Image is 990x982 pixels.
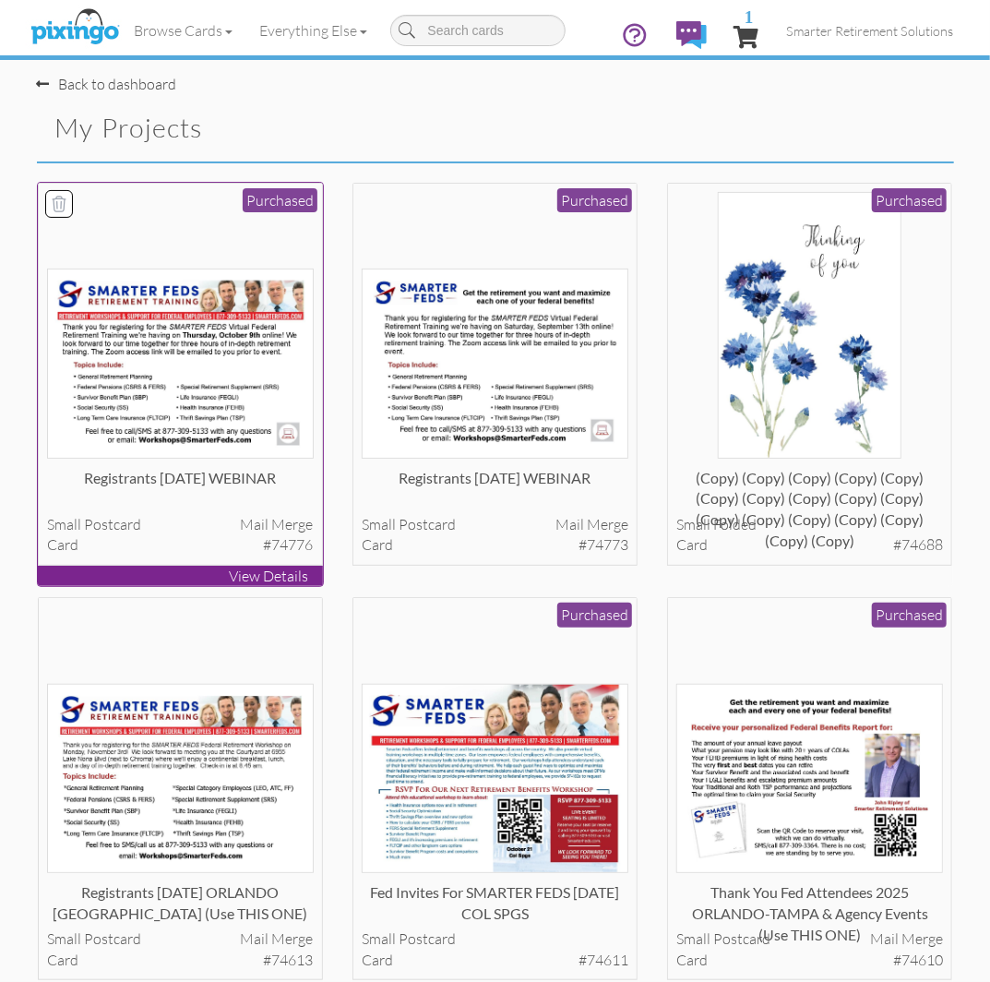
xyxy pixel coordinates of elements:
[676,929,710,948] span: small
[362,534,628,556] div: card
[745,7,754,25] span: 1
[676,468,943,505] div: (copy) (copy) (copy) (copy) (copy) (copy) (copy) (copy) (copy) (copy) (copy) (copy) (copy) (copy)...
[264,950,314,971] span: #74613
[362,684,628,873] img: 134917-1-1755725076427-8b28013f23ff0f41-qa.jpg
[26,5,124,51] img: pixingo logo
[47,950,314,971] div: card
[241,514,314,535] span: Mail merge
[264,534,314,556] span: #74776
[872,603,947,628] div: Purchased
[246,7,381,54] a: Everything Else
[390,15,566,46] input: Search cards
[713,515,757,533] span: folded
[893,534,943,556] span: #74688
[47,468,314,505] div: Registrants [DATE] WEBINAR
[773,7,968,54] a: Smarter Retirement Solutions
[362,882,628,919] div: Fed Invites for SMARTER FEDS [DATE] COL SPGS
[578,534,628,556] span: #74773
[241,928,314,950] span: Mail merge
[555,514,628,535] span: Mail merge
[399,929,456,948] span: postcard
[676,882,943,919] div: Thank You Fed Attendees 2025 ORLANDO-TAMPA & Agency Events (use THIS ONE)
[362,468,628,505] div: Registrants [DATE] WEBINAR
[47,929,81,948] span: small
[557,188,632,213] div: Purchased
[362,515,396,533] span: small
[47,515,81,533] span: small
[578,950,628,971] span: #74611
[713,929,770,948] span: postcard
[718,192,901,459] img: 135057-1-1756231714201-c087c33c706106a6-qa.jpg
[84,929,141,948] span: postcard
[872,188,947,213] div: Purchased
[362,929,396,948] span: small
[37,75,177,93] a: Back to dashboard
[399,515,456,533] span: postcard
[362,269,628,458] img: 135241-1-1756753356614-094441732a37ad5a-qa.jpg
[676,684,943,873] img: 134916-1-1755720897830-6dc4316e3765bf1b-qa.jpg
[38,566,323,587] p: View Details
[676,515,710,533] span: small
[557,603,632,628] div: Purchased
[47,882,314,919] div: Registrants [DATE] ORLANDO [GEOGRAPHIC_DATA] (use THIS ONE)
[362,950,628,971] div: card
[55,114,463,143] h2: My Projects
[870,928,943,950] span: Mail merge
[893,950,943,971] span: #74610
[47,684,314,873] img: 134919-1-1755725237560-016e28d2aaff68c0-qa.jpg
[121,7,246,54] a: Browse Cards
[243,188,317,213] div: Purchased
[676,950,943,971] div: card
[47,269,314,458] img: 135260-1-1756816111121-37c5d333b7ec7cd3-qa.jpg
[676,534,943,556] div: card
[84,515,141,533] span: postcard
[734,7,759,63] a: 1
[47,534,314,556] div: card
[787,23,954,39] span: Smarter Retirement Solutions
[676,21,707,49] img: comments.svg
